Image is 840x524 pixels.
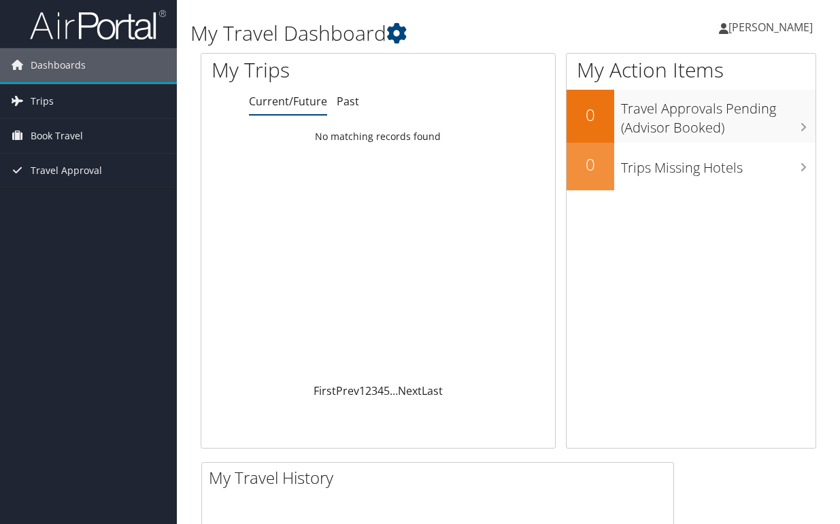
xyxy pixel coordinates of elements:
td: No matching records found [201,124,555,149]
a: 0Trips Missing Hotels [567,143,816,190]
img: airportal-logo.png [30,9,166,41]
a: Last [422,383,443,398]
a: [PERSON_NAME] [719,7,826,48]
span: [PERSON_NAME] [728,20,813,35]
a: Past [337,94,359,109]
span: … [390,383,398,398]
h3: Trips Missing Hotels [621,152,816,177]
a: First [314,383,336,398]
a: 4 [377,383,384,398]
h2: My Travel History [209,466,673,489]
span: Dashboards [31,48,86,82]
span: Travel Approval [31,154,102,188]
h3: Travel Approvals Pending (Advisor Booked) [621,92,816,137]
h1: My Trips [212,56,397,84]
a: Prev [336,383,359,398]
h2: 0 [567,153,614,176]
a: 5 [384,383,390,398]
a: 3 [371,383,377,398]
a: 2 [365,383,371,398]
span: Book Travel [31,119,83,153]
h1: My Travel Dashboard [190,19,614,48]
a: Next [398,383,422,398]
a: Current/Future [249,94,327,109]
span: Trips [31,84,54,118]
a: 1 [359,383,365,398]
h2: 0 [567,103,614,126]
h1: My Action Items [567,56,816,84]
a: 0Travel Approvals Pending (Advisor Booked) [567,90,816,142]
